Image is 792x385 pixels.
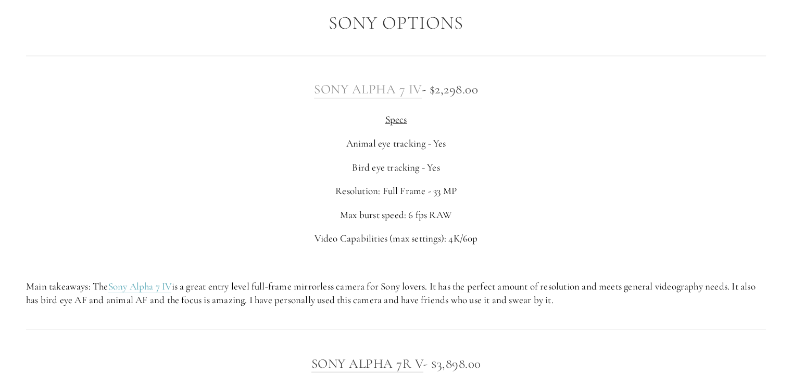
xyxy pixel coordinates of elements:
h3: - $2,298.00 [26,79,766,100]
p: Animal eye tracking - Yes [26,137,766,151]
a: Sony Alpha 7 IV [108,280,172,293]
a: Sony Alpha 7 IV [314,81,422,98]
p: Bird eye tracking - Yes [26,161,766,175]
h3: - $3,898.00 [26,353,766,374]
a: Sony Alpha 7R V [311,356,424,372]
h2: Sony Options [26,13,766,33]
p: Video Capabilities (max settings): 4K/60p [26,232,766,246]
p: Main takeaways: The is a great entry level full-frame mirrorless camera for Sony lovers. It has t... [26,280,766,307]
p: Resolution: Full Frame - 33 MP [26,184,766,198]
p: Max burst speed: 6 fps RAW [26,208,766,222]
span: Specs [385,113,407,125]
